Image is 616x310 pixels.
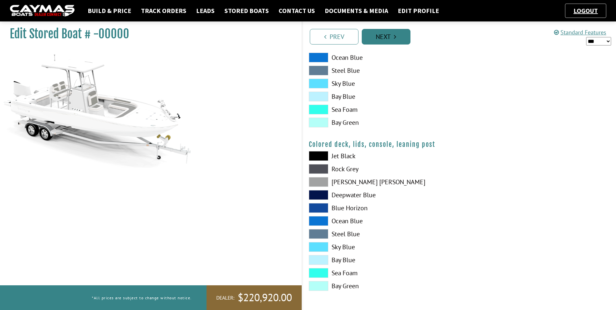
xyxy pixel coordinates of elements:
p: *All prices are subject to change without notice. [92,292,192,303]
a: Contact Us [275,6,318,15]
label: Bay Green [309,118,453,127]
label: Bay Green [309,281,453,291]
label: Bay Blue [309,92,453,101]
a: Standard Features [554,29,606,36]
label: Sky Blue [309,79,453,88]
label: Steel Blue [309,66,453,75]
label: Sky Blue [309,242,453,252]
h1: Edit Stored Boat # -00000 [10,27,285,41]
label: Sea Foam [309,268,453,278]
span: $220,920.00 [238,291,292,304]
label: Bay Blue [309,255,453,265]
a: Documents & Media [321,6,391,15]
a: Leads [193,6,218,15]
label: Rock Grey [309,164,453,174]
label: Sea Foam [309,105,453,114]
label: Ocean Blue [309,216,453,226]
a: Track Orders [138,6,190,15]
a: Next [362,29,410,45]
label: Steel Blue [309,229,453,239]
a: Stored Boats [221,6,272,15]
label: Jet Black [309,151,453,161]
label: [PERSON_NAME] [PERSON_NAME] [309,177,453,187]
span: Dealer: [216,294,234,301]
a: Prev [310,29,358,45]
a: Edit Profile [395,6,442,15]
a: Dealer:$220,920.00 [207,285,302,310]
label: Ocean Blue [309,53,453,62]
label: Deepwater Blue [309,190,453,200]
label: Blue Horizon [309,203,453,213]
img: caymas-dealer-connect-2ed40d3bc7270c1d8d7ffb4b79bf05adc795679939227970def78ec6f6c03838.gif [10,5,75,17]
a: Build & Price [84,6,134,15]
h4: Colored deck, lids, console, leaning post [309,140,610,149]
a: Logout [570,6,601,15]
